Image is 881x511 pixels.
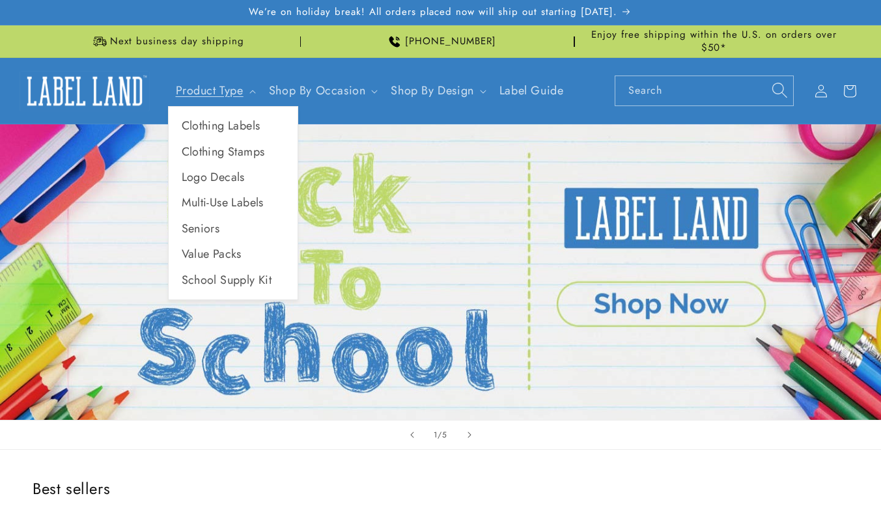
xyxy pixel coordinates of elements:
span: / [438,428,442,441]
button: Previous slide [398,421,427,449]
a: Label Guide [492,76,572,106]
div: Announcement [33,25,301,57]
button: Search [765,76,794,104]
img: Label Land [20,71,150,111]
summary: Shop By Occasion [261,76,384,106]
h2: Best sellers [33,478,848,499]
a: Clothing Stamps [169,139,298,165]
a: Shop By Design [391,82,473,99]
span: Next business day shipping [110,35,244,48]
button: Next slide [455,421,484,449]
a: Clothing Labels [169,113,298,139]
iframe: Gorgias Floating Chat [608,450,868,498]
a: Multi-Use Labels [169,190,298,215]
span: [PHONE_NUMBER] [405,35,496,48]
span: Label Guide [499,83,564,98]
a: School Supply Kit [169,268,298,293]
a: Value Packs [169,242,298,267]
a: Label Land [15,66,155,116]
div: Announcement [580,25,848,57]
a: Logo Decals [169,165,298,190]
span: 1 [434,428,438,441]
span: We’re on holiday break! All orders placed now will ship out starting [DATE]. [249,6,617,19]
span: Shop By Occasion [269,83,366,98]
summary: Shop By Design [383,76,491,106]
a: Seniors [169,216,298,242]
a: Product Type [176,82,244,99]
div: Announcement [306,25,574,57]
summary: Product Type [168,76,261,106]
span: Enjoy free shipping within the U.S. on orders over $50* [580,29,848,54]
span: 5 [442,428,447,441]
